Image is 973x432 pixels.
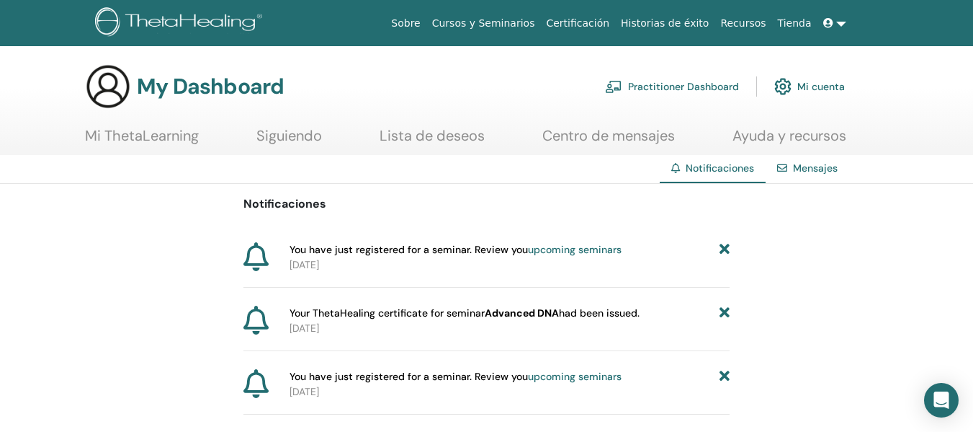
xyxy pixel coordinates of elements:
[540,10,615,37] a: Certificación
[290,257,730,273] p: [DATE]
[793,162,838,175] a: Mensajes
[85,127,199,155] a: Mi ThetaLearning
[528,370,622,383] a: upcoming seminars
[605,71,739,102] a: Practitioner Dashboard
[290,306,640,321] span: Your ThetaHealing certificate for seminar had been issued.
[243,195,730,213] p: Notificaciones
[615,10,714,37] a: Historias de éxito
[290,384,730,400] p: [DATE]
[774,74,792,99] img: cog.svg
[924,383,959,418] div: Open Intercom Messenger
[714,10,771,37] a: Recursos
[95,7,267,40] img: logo.png
[772,10,817,37] a: Tienda
[485,307,559,319] b: Advanced DNA
[256,127,322,155] a: Siguiendo
[137,74,284,100] h3: My Dashboard
[85,63,131,110] img: generic-user-icon.jpg
[290,242,622,257] span: You have just registered for a seminar. Review you
[380,127,485,155] a: Lista de deseos
[732,127,846,155] a: Ayuda y recursos
[290,321,730,336] p: [DATE]
[542,127,675,155] a: Centro de mensajes
[528,243,622,256] a: upcoming seminars
[774,71,845,102] a: Mi cuenta
[605,80,622,93] img: chalkboard-teacher.svg
[426,10,541,37] a: Cursos y Seminarios
[686,162,754,175] span: Notificaciones
[290,369,622,384] span: You have just registered for a seminar. Review you
[385,10,426,37] a: Sobre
